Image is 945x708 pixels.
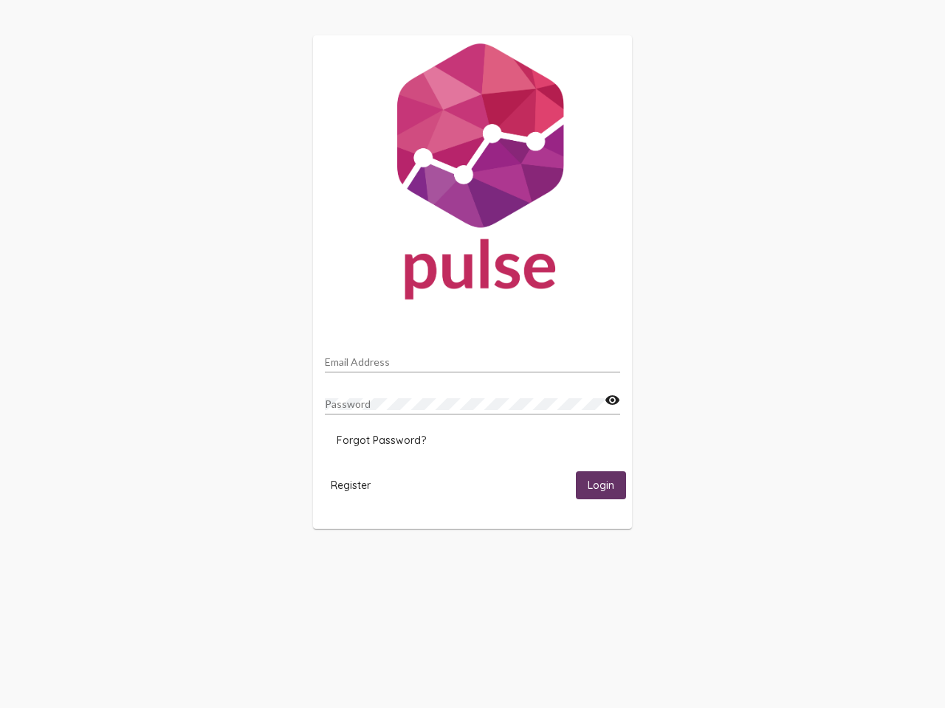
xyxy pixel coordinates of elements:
[588,479,614,493] span: Login
[331,479,371,492] span: Register
[313,35,632,314] img: Pulse For Good Logo
[576,471,626,499] button: Login
[319,471,382,499] button: Register
[605,392,620,409] mat-icon: visibility
[337,434,426,447] span: Forgot Password?
[325,427,438,454] button: Forgot Password?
